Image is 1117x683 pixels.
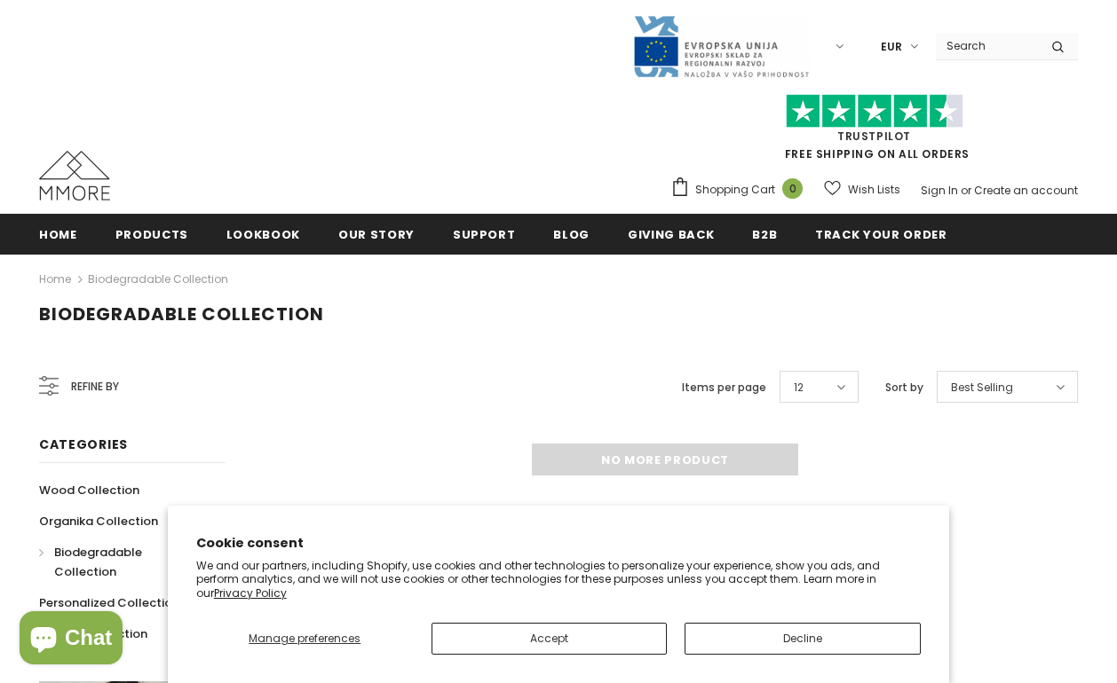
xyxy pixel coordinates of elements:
[695,181,775,199] span: Shopping Cart
[196,623,414,655] button: Manage preferences
[794,379,804,396] span: 12
[196,559,922,601] p: We and our partners, including Shopify, use cookies and other technologies to personalize your ex...
[196,534,922,553] h2: Cookie consent
[685,623,921,655] button: Decline
[39,482,139,499] span: Wood Collection
[214,585,287,601] a: Privacy Policy
[752,214,777,254] a: B2B
[338,214,415,254] a: Our Story
[39,302,324,326] span: Biodegradable Collection
[14,611,128,669] inbox-online-store-chat: Shopify online store chat
[39,151,110,200] img: MMORE Cases
[682,379,766,396] label: Items per page
[39,436,128,453] span: Categories
[115,214,188,254] a: Products
[39,587,179,618] a: Personalized Collection
[338,226,415,243] span: Our Story
[848,181,900,199] span: Wish Lists
[39,594,179,611] span: Personalized Collection
[951,379,1013,396] span: Best Selling
[88,271,228,287] a: Biodegradable Collection
[961,183,971,198] span: or
[432,623,668,655] button: Accept
[553,214,590,254] a: Blog
[881,38,902,56] span: EUR
[39,537,206,587] a: Biodegradable Collection
[39,513,158,530] span: Organika Collection
[71,377,119,396] span: Refine by
[226,226,300,243] span: Lookbook
[39,226,77,243] span: Home
[670,177,812,203] a: Shopping Cart 0
[782,178,803,199] span: 0
[815,214,947,254] a: Track your order
[786,94,963,129] img: Trust Pilot Stars
[628,226,714,243] span: Giving back
[632,14,810,79] img: Javni Razpis
[824,174,900,205] a: Wish Lists
[553,226,590,243] span: Blog
[39,506,158,537] a: Organika Collection
[974,183,1078,198] a: Create an account
[885,379,923,396] label: Sort by
[39,475,139,506] a: Wood Collection
[249,631,360,646] span: Manage preferences
[453,214,516,254] a: support
[39,269,71,290] a: Home
[115,226,188,243] span: Products
[632,38,810,53] a: Javni Razpis
[837,129,911,144] a: Trustpilot
[39,214,77,254] a: Home
[453,226,516,243] span: support
[936,33,1038,59] input: Search Site
[921,183,958,198] a: Sign In
[752,226,777,243] span: B2B
[815,226,947,243] span: Track your order
[226,214,300,254] a: Lookbook
[628,214,714,254] a: Giving back
[670,102,1078,161] span: FREE SHIPPING ON ALL ORDERS
[54,544,142,580] span: Biodegradable Collection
